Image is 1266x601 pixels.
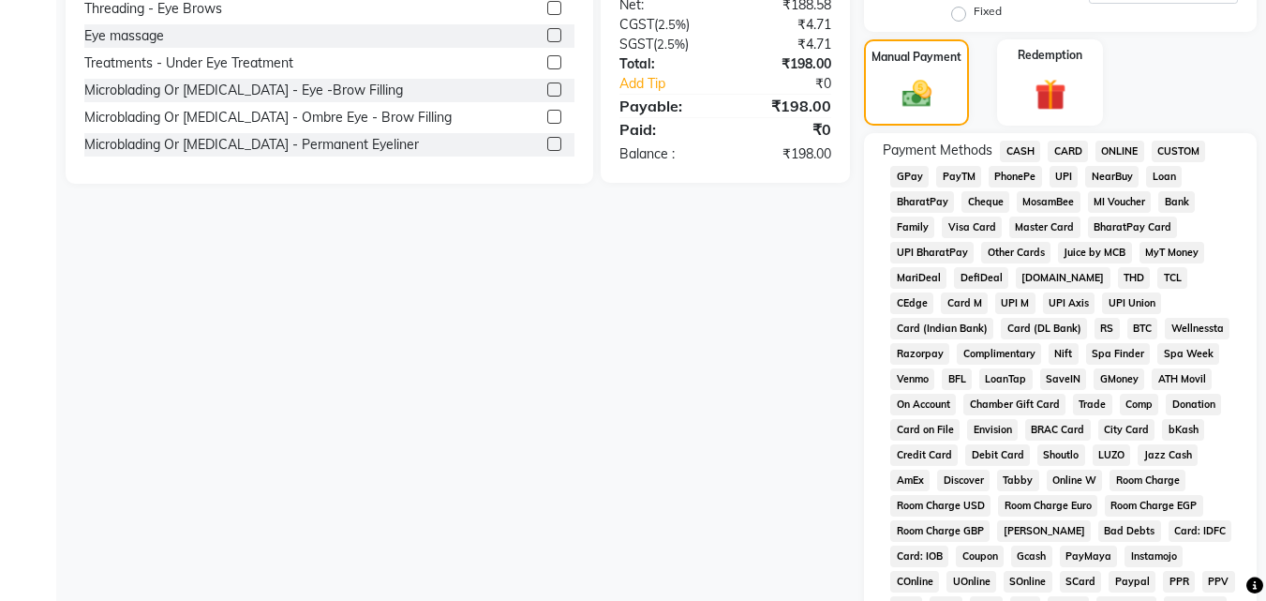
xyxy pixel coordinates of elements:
[1146,166,1182,188] span: Loan
[1088,191,1152,213] span: MI Voucher
[967,419,1018,441] span: Envision
[1169,520,1232,542] span: Card: IDFC
[84,108,452,128] div: Microblading Or [MEDICAL_DATA] - Ombre Eye - Brow Filling
[1016,267,1110,289] span: [DOMAIN_NAME]
[605,144,725,164] div: Balance :
[1017,191,1080,213] span: MosamBee
[1073,394,1112,415] span: Trade
[725,118,845,141] div: ₹0
[746,74,846,94] div: ₹0
[1157,267,1187,289] span: TCL
[890,318,993,339] span: Card (Indian Bank)
[1001,318,1087,339] span: Card (DL Bank)
[619,36,653,53] span: SGST
[998,495,1097,517] span: Room Charge Euro
[1095,318,1120,339] span: RS
[84,53,293,73] div: Treatments - Under Eye Treatment
[1088,217,1178,238] span: BharatPay Card
[1102,293,1161,314] span: UPI Union
[890,571,939,593] span: COnline
[957,343,1041,365] span: Complimentary
[1202,571,1235,593] span: PPV
[1060,546,1118,567] span: PayMaya
[890,470,930,491] span: AmEx
[1095,141,1144,162] span: ONLINE
[84,26,164,46] div: Eye massage
[1120,394,1159,415] span: Comp
[942,217,1002,238] span: Visa Card
[1004,571,1052,593] span: SOnline
[890,267,946,289] span: MariDeal
[979,368,1033,390] span: LoanTap
[1110,470,1185,491] span: Room Charge
[890,217,934,238] span: Family
[961,191,1009,213] span: Cheque
[1139,242,1205,263] span: MyT Money
[989,166,1042,188] span: PhonePe
[883,141,992,160] span: Payment Methods
[890,242,974,263] span: UPI BharatPay
[890,191,954,213] span: BharatPay
[1109,571,1155,593] span: Paypal
[1025,419,1091,441] span: BRAC Card
[1011,546,1052,567] span: Gcash
[605,74,745,94] a: Add Tip
[1058,242,1132,263] span: Juice by MCB
[605,118,725,141] div: Paid:
[936,166,981,188] span: PayTM
[890,293,933,314] span: CEdge
[1158,191,1195,213] span: Bank
[997,470,1039,491] span: Tabby
[890,444,958,466] span: Credit Card
[657,37,685,52] span: 2.5%
[1152,141,1206,162] span: CUSTOM
[1018,47,1082,64] label: Redemption
[890,368,934,390] span: Venmo
[1037,444,1085,466] span: Shoutlo
[890,343,949,365] span: Razorpay
[1009,217,1080,238] span: Master Card
[1040,368,1087,390] span: SaveIN
[84,135,419,155] div: Microblading Or [MEDICAL_DATA] - Permanent Eyeliner
[1098,419,1155,441] span: City Card
[1118,267,1151,289] span: THD
[619,16,654,33] span: CGST
[995,293,1035,314] span: UPI M
[954,267,1008,289] span: DefiDeal
[1125,546,1183,567] span: Instamojo
[1000,141,1040,162] span: CASH
[725,95,845,117] div: ₹198.00
[997,520,1091,542] span: [PERSON_NAME]
[605,35,725,54] div: ( )
[1085,166,1139,188] span: NearBuy
[1165,318,1229,339] span: Wellnessta
[1050,166,1079,188] span: UPI
[1152,368,1212,390] span: ATH Movil
[1162,419,1204,441] span: bKash
[890,166,929,188] span: GPay
[981,242,1050,263] span: Other Cards
[1098,520,1161,542] span: Bad Debts
[1043,293,1095,314] span: UPI Axis
[942,368,972,390] span: BFL
[974,3,1002,20] label: Fixed
[890,546,948,567] span: Card: IOB
[1166,394,1221,415] span: Donation
[871,49,961,66] label: Manual Payment
[1048,141,1088,162] span: CARD
[890,495,990,517] span: Room Charge USD
[956,546,1004,567] span: Coupon
[1105,495,1203,517] span: Room Charge EGP
[890,394,956,415] span: On Account
[1049,343,1079,365] span: Nift
[605,15,725,35] div: ( )
[725,35,845,54] div: ₹4.71
[890,520,990,542] span: Room Charge GBP
[963,394,1065,415] span: Chamber Gift Card
[605,54,725,74] div: Total:
[725,15,845,35] div: ₹4.71
[1060,571,1102,593] span: SCard
[1093,444,1131,466] span: LUZO
[1138,444,1198,466] span: Jazz Cash
[893,77,941,111] img: _cash.svg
